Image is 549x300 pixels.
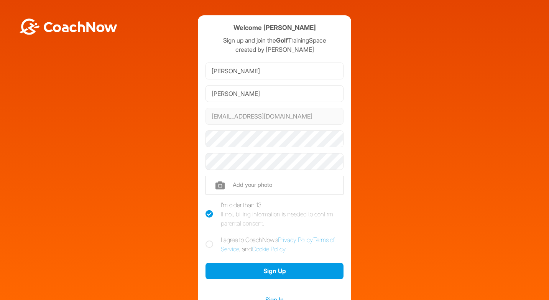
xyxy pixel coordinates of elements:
input: First Name [205,63,344,79]
a: Privacy Policy [278,236,312,244]
label: I agree to CoachNow's , , and . [205,235,344,254]
a: Terms of Service [221,236,335,253]
p: created by [PERSON_NAME] [205,45,344,54]
div: If not, billing information is needed to confirm parental consent. [221,209,344,228]
div: I'm older than 13 [221,200,344,228]
input: Email [205,108,344,125]
h4: Welcome [PERSON_NAME] [233,23,316,33]
img: BwLJSsUCoWCh5upNqxVrqldRgqLPVwmV24tXu5FoVAoFEpwwqQ3VIfuoInZCoVCoTD4vwADAC3ZFMkVEQFDAAAAAElFTkSuQmCC [18,18,118,35]
input: Last Name [205,85,344,102]
a: Cookie Policy [252,245,285,253]
p: Sign up and join the TrainingSpace [205,36,344,45]
button: Sign Up [205,263,344,279]
strong: Golf [276,36,288,44]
